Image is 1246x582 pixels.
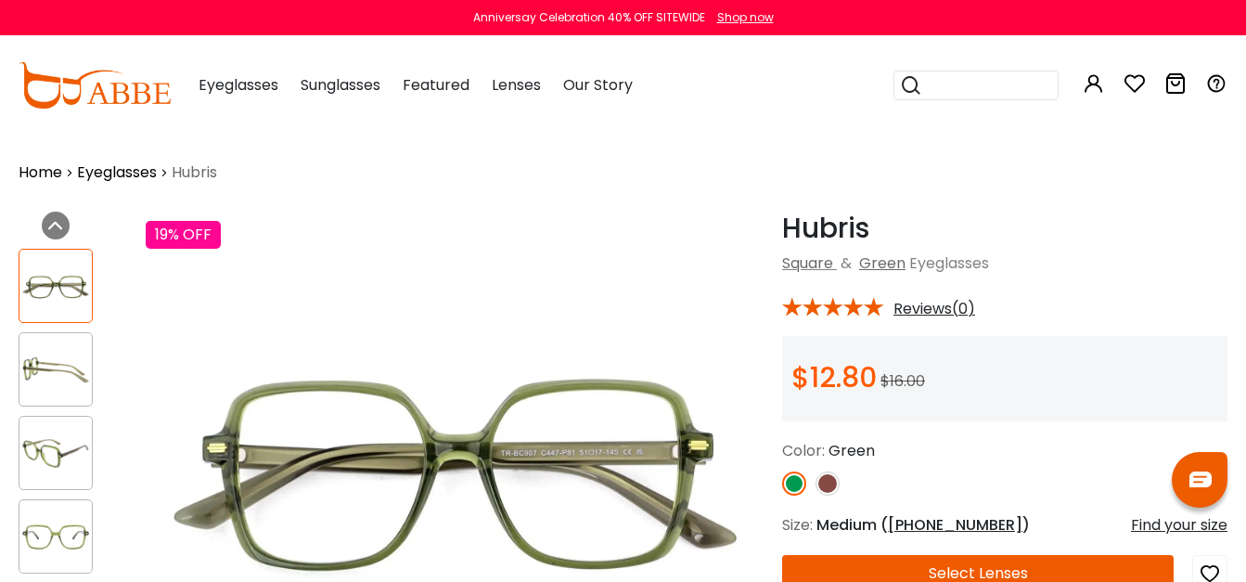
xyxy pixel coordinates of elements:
[492,74,541,96] span: Lenses
[717,9,774,26] div: Shop now
[909,252,989,274] span: Eyeglasses
[782,514,813,536] span: Size:
[301,74,380,96] span: Sunglasses
[19,352,92,388] img: Hubris Green Acetate Eyeglasses , UniversalBridgeFit Frames from ABBE Glasses
[77,162,157,184] a: Eyeglasses
[19,519,92,555] img: Hubris Green Acetate Eyeglasses , UniversalBridgeFit Frames from ABBE Glasses
[19,162,62,184] a: Home
[893,301,975,317] span: Reviews(0)
[829,440,875,461] span: Green
[880,370,925,392] span: $16.00
[1131,514,1227,537] div: Find your size
[403,74,469,96] span: Featured
[782,440,825,461] span: Color:
[172,162,217,184] span: Hubris
[146,221,221,249] div: 19% OFF
[708,9,774,25] a: Shop now
[782,212,1227,245] h1: Hubris
[816,514,1030,536] span: Medium ( )
[1189,472,1212,487] img: chat
[473,9,705,26] div: Anniversay Celebration 40% OFF SITEWIDE
[837,252,855,274] span: &
[199,74,278,96] span: Eyeglasses
[19,435,92,472] img: Hubris Green Acetate Eyeglasses , UniversalBridgeFit Frames from ABBE Glasses
[888,514,1022,536] span: [PHONE_NUMBER]
[859,252,906,274] a: Green
[782,252,833,274] a: Square
[563,74,633,96] span: Our Story
[791,357,877,397] span: $12.80
[19,268,92,304] img: Hubris Green Acetate Eyeglasses , UniversalBridgeFit Frames from ABBE Glasses
[19,62,171,109] img: abbeglasses.com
